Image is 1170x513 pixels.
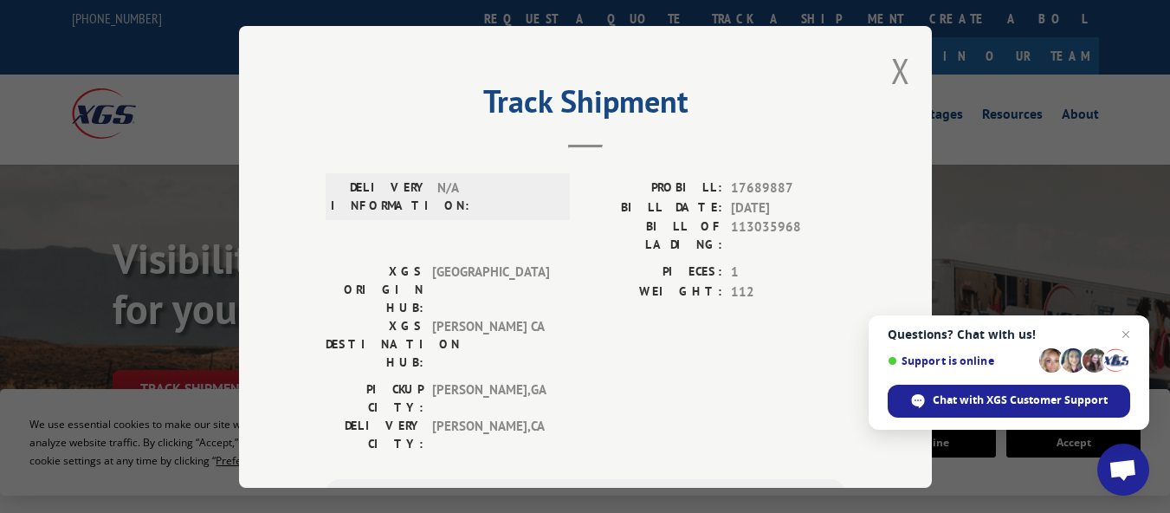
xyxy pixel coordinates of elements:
label: DELIVERY INFORMATION: [331,179,429,215]
label: PROBILL: [585,179,722,198]
span: N/A [437,179,554,215]
span: 112 [731,282,845,302]
label: DELIVERY CITY: [326,417,423,453]
span: Support is online [888,354,1033,367]
span: 17689887 [731,179,845,198]
span: [PERSON_NAME] , CA [432,417,549,453]
span: [PERSON_NAME] , GA [432,380,549,417]
h2: Track Shipment [326,89,845,122]
span: [PERSON_NAME] CA [432,317,549,372]
div: Chat with XGS Customer Support [888,385,1130,418]
span: 1 [731,263,845,282]
span: Questions? Chat with us! [888,328,1130,341]
span: Chat with XGS Customer Support [933,393,1108,408]
label: XGS DESTINATION HUB: [326,317,423,372]
label: XGS ORIGIN HUB: [326,263,423,317]
span: Close chat [1115,324,1136,345]
span: [DATE] [731,198,845,218]
button: Close modal [891,48,910,94]
label: BILL DATE: [585,198,722,218]
label: PICKUP CITY: [326,380,423,417]
span: 113035968 [731,218,845,254]
label: BILL OF LADING: [585,218,722,254]
label: PIECES: [585,263,722,282]
div: Open chat [1097,444,1149,496]
label: WEIGHT: [585,282,722,302]
span: [GEOGRAPHIC_DATA] [432,263,549,317]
